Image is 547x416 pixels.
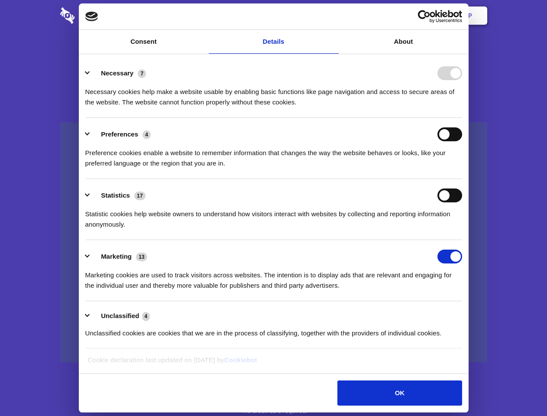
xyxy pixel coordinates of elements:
a: Consent [79,30,209,54]
label: Marketing [101,253,132,260]
label: Statistics [101,192,130,199]
span: 4 [142,312,150,321]
div: Necessary cookies help make a website usable by enabling basic functions like page navigation and... [85,80,462,107]
img: logo [85,12,98,21]
a: Login [393,2,430,29]
a: Cookiebot [224,356,257,364]
img: logo-wordmark-white-trans-d4663122ce5f474addd5e946df7df03e33cb6a1c49d2221995e7729f52c070b2.svg [60,7,134,24]
button: OK [337,380,462,406]
h1: Eliminate Slack Data Loss. [60,39,487,70]
span: 4 [142,130,151,139]
label: Necessary [101,69,133,77]
span: 7 [138,69,146,78]
iframe: Drift Widget Chat Controller [504,373,537,406]
div: Cookie declaration last updated on [DATE] by [81,355,466,372]
h4: Auto-redaction of sensitive data, encrypted data sharing and self-destructing private chats. Shar... [60,79,487,107]
div: Unclassified cookies are cookies that we are in the process of classifying, together with the pro... [85,322,462,338]
a: Contact [351,2,391,29]
a: Usercentrics Cookiebot - opens in a new window [386,10,462,23]
button: Statistics (17) [85,188,151,202]
button: Unclassified (4) [85,311,155,322]
div: Marketing cookies are used to track visitors across websites. The intention is to display ads tha... [85,263,462,291]
label: Preferences [101,130,138,138]
button: Marketing (13) [85,250,153,263]
div: Statistic cookies help website owners to understand how visitors interact with websites by collec... [85,202,462,230]
a: About [339,30,469,54]
a: Pricing [254,2,292,29]
a: Details [209,30,339,54]
div: Preference cookies enable a website to remember information that changes the way the website beha... [85,141,462,169]
span: 17 [134,192,146,200]
a: Wistia video thumbnail [60,122,487,363]
span: 13 [136,253,147,261]
button: Preferences (4) [85,127,156,141]
button: Necessary (7) [85,66,152,80]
